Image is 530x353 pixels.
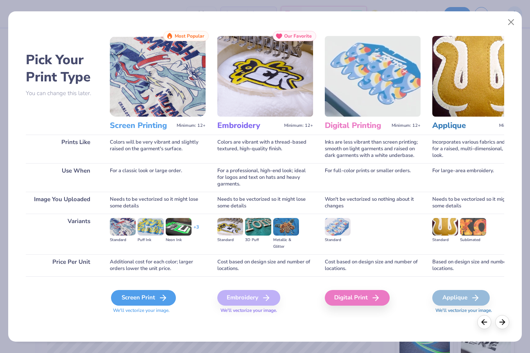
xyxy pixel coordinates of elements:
div: Prints Like [26,135,98,163]
div: For a classic look or large order. [110,163,206,192]
img: Embroidery [217,36,313,117]
span: Minimum: 12+ [177,123,206,128]
img: Applique [432,36,528,117]
div: Based on design size and number of locations. [432,254,528,276]
div: Standard [110,237,136,243]
div: Variants [26,214,98,254]
div: Additional cost for each color; larger orders lower the unit price. [110,254,206,276]
img: Standard [325,218,351,235]
h2: Pick Your Print Type [26,51,98,86]
div: Needs to be vectorized so it might lose some details [110,192,206,214]
span: We'll vectorize your image. [217,307,313,314]
div: Image You Uploaded [26,192,98,214]
div: Use When [26,163,98,192]
span: Most Popular [175,33,204,39]
div: Digital Print [325,290,390,306]
div: Needs to be vectorized so it might lose some details [432,192,528,214]
img: Puff Ink [138,218,163,235]
span: Minimum: 12+ [284,123,313,128]
img: Neon Ink [166,218,192,235]
div: Standard [432,237,458,243]
img: Standard [110,218,136,235]
div: Standard [217,237,243,243]
div: Neon Ink [166,237,192,243]
img: 3D Puff [245,218,271,235]
div: Applique [432,290,490,306]
span: We'll vectorize your image. [110,307,206,314]
div: Inks are less vibrant than screen printing; smooth on light garments and raised on dark garments ... [325,135,421,163]
div: Embroidery [217,290,280,306]
div: Incorporates various fabrics and threads for a raised, multi-dimensional, textured look. [432,135,528,163]
div: + 3 [193,224,199,237]
img: Screen Printing [110,36,206,117]
div: Metallic & Glitter [273,237,299,250]
h3: Digital Printing [325,121,389,131]
div: Needs to be vectorized so it might lose some details [217,192,313,214]
span: Our Favorite [284,33,312,39]
img: Metallic & Glitter [273,218,299,235]
div: Screen Print [111,290,176,306]
div: Colors are vibrant with a thread-based textured, high-quality finish. [217,135,313,163]
span: Minimum: 12+ [499,123,528,128]
div: Standard [325,237,351,243]
div: Price Per Unit [26,254,98,276]
img: Digital Printing [325,36,421,117]
h3: Screen Printing [110,121,174,131]
p: You can change this later. [26,90,98,97]
img: Sublimated [460,218,486,235]
div: Colors will be very vibrant and slightly raised on the garment's surface. [110,135,206,163]
span: Minimum: 12+ [392,123,421,128]
button: Close [503,15,518,30]
h3: Embroidery [217,121,281,131]
div: Won't be vectorized so nothing about it changes [325,192,421,214]
div: Puff Ink [138,237,163,243]
div: Cost based on design size and number of locations. [217,254,313,276]
img: Standard [217,218,243,235]
div: Cost based on design size and number of locations. [325,254,421,276]
img: Standard [432,218,458,235]
div: Sublimated [460,237,486,243]
div: 3D Puff [245,237,271,243]
span: We'll vectorize your image. [432,307,528,314]
h3: Applique [432,121,496,131]
div: For full-color prints or smaller orders. [325,163,421,192]
div: For large-area embroidery. [432,163,528,192]
div: For a professional, high-end look; ideal for logos and text on hats and heavy garments. [217,163,313,192]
